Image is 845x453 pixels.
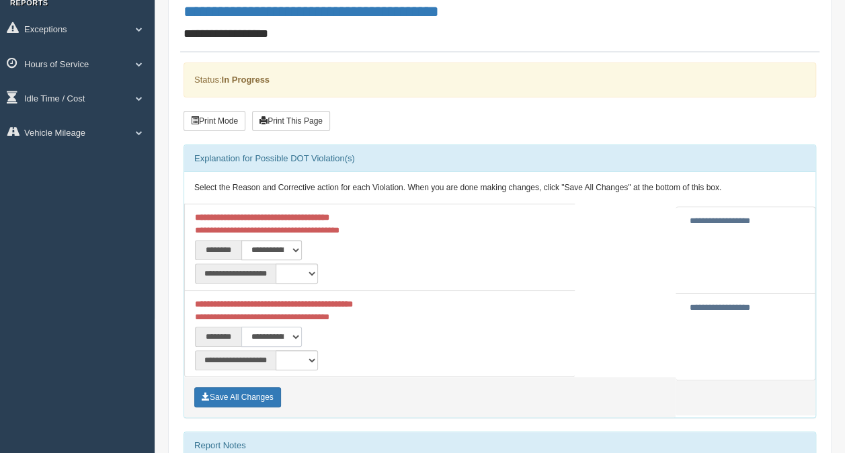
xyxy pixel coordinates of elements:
button: Print This Page [252,111,330,131]
button: Print Mode [184,111,245,131]
button: Save [194,387,281,407]
div: Explanation for Possible DOT Violation(s) [184,145,815,172]
strong: In Progress [221,75,270,85]
div: Select the Reason and Corrective action for each Violation. When you are done making changes, cli... [184,172,815,204]
div: Status: [184,63,816,97]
